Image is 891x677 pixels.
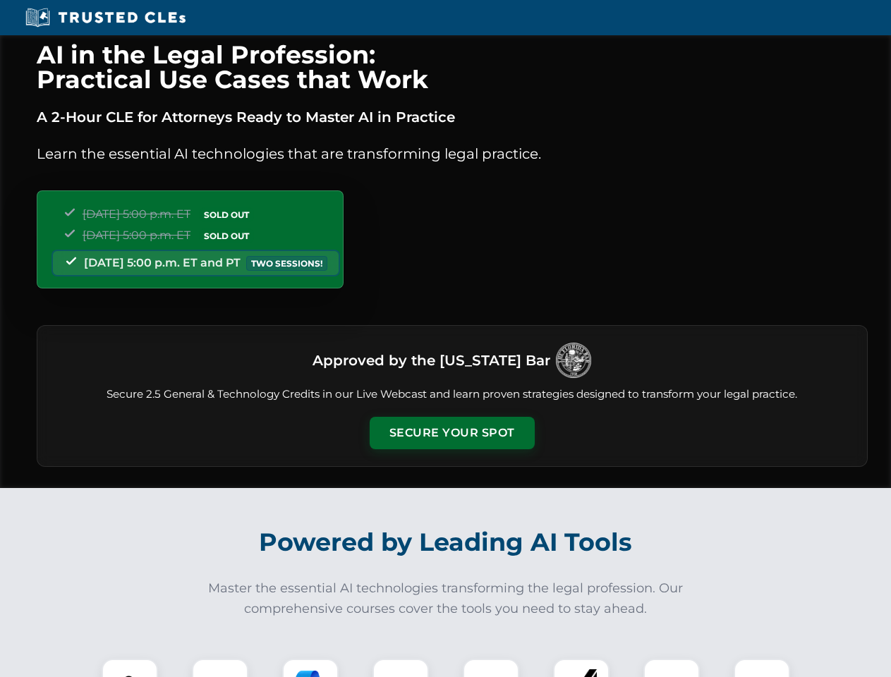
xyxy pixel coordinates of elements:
h2: Powered by Leading AI Tools [55,518,837,567]
p: A 2-Hour CLE for Attorneys Ready to Master AI in Practice [37,106,868,128]
span: [DATE] 5:00 p.m. ET [83,228,190,242]
span: SOLD OUT [199,207,254,222]
img: Trusted CLEs [21,7,190,28]
p: Learn the essential AI technologies that are transforming legal practice. [37,142,868,165]
p: Secure 2.5 General & Technology Credits in our Live Webcast and learn proven strategies designed ... [54,386,850,403]
img: Logo [556,343,591,378]
p: Master the essential AI technologies transforming the legal profession. Our comprehensive courses... [199,578,693,619]
h1: AI in the Legal Profession: Practical Use Cases that Work [37,42,868,92]
h3: Approved by the [US_STATE] Bar [313,348,550,373]
span: SOLD OUT [199,228,254,243]
button: Secure Your Spot [370,417,535,449]
span: [DATE] 5:00 p.m. ET [83,207,190,221]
